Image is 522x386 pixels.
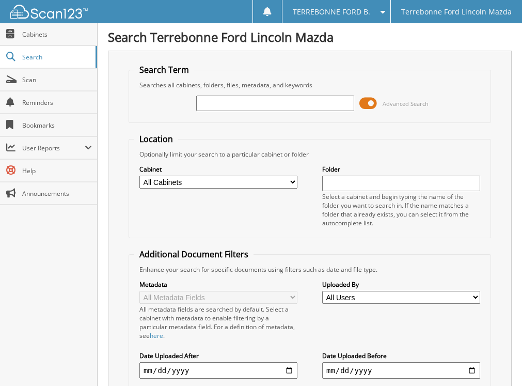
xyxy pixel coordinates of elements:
[322,362,480,379] input: end
[134,150,485,159] div: Optionally limit your search to a particular cabinet or folder
[108,28,512,45] h1: Search Terrebonne Ford Lincoln Mazda
[22,121,92,130] span: Bookmarks
[22,53,90,61] span: Search
[150,331,163,340] a: here
[134,133,178,145] legend: Location
[22,166,92,175] span: Help
[322,351,480,360] label: Date Uploaded Before
[139,351,297,360] label: Date Uploaded After
[134,81,485,89] div: Searches all cabinets, folders, files, metadata, and keywords
[401,9,512,15] span: Terrebonne Ford Lincoln Mazda
[322,280,480,289] label: Uploaded By
[22,144,85,152] span: User Reports
[10,5,88,19] img: scan123-logo-white.svg
[139,165,297,174] label: Cabinet
[22,30,92,39] span: Cabinets
[139,362,297,379] input: start
[22,98,92,107] span: Reminders
[134,64,194,75] legend: Search Term
[139,305,297,340] div: All metadata fields are searched by default. Select a cabinet with metadata to enable filtering b...
[22,189,92,198] span: Announcements
[322,192,480,227] div: Select a cabinet and begin typing the name of the folder you want to search in. If the name match...
[383,100,429,107] span: Advanced Search
[322,165,480,174] label: Folder
[22,75,92,84] span: Scan
[293,9,370,15] span: TERREBONNE FORD B.
[139,280,297,289] label: Metadata
[134,265,485,274] div: Enhance your search for specific documents using filters such as date and file type.
[470,336,522,386] iframe: Chat Widget
[134,249,254,260] legend: Additional Document Filters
